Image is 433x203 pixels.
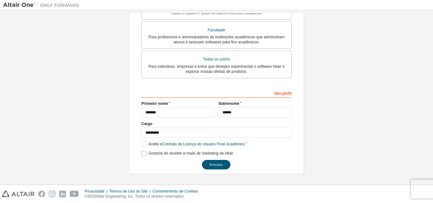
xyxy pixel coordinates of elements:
font: Sobrenome [218,101,239,106]
img: facebook.svg [38,191,45,197]
font: Para indivíduos, empresas e todos que desejam experimentar o software Altair e explorar nossas of... [149,64,285,74]
font: Faculdade [208,28,225,32]
font: Seu perfil [274,91,292,96]
font: Próximo [210,162,223,167]
font: Todos os outros [203,57,230,61]
font: Altair Engineering, Inc. Todos os direitos reservados. [96,194,184,199]
font: Para alunos atualmente matriculados que desejam acessar o pacote gratuito Altair Student Edition ... [147,6,286,15]
font: © [85,194,87,199]
font: 2025 [87,194,96,199]
img: Altair Um [3,2,82,8]
font: Privacidade [85,189,105,193]
font: Gostaria de receber e-mails de marketing da Altair [148,151,233,155]
button: Próximo [202,160,230,169]
img: youtube.svg [70,191,79,197]
font: Para professores e administradores de instituições acadêmicas que administram alunos e acessam so... [149,35,285,44]
img: instagram.svg [49,191,55,197]
font: Consentimento de Cookies [152,189,198,193]
img: linkedin.svg [59,191,66,197]
font: Contrato de Licença do Usuário Final [162,142,225,146]
font: Cargo [141,122,152,126]
font: Termos de Uso do Site [109,189,148,193]
font: Primeiro nome [141,101,168,106]
font: Aceito o [148,142,162,146]
font: Acadêmico [226,142,245,146]
img: altair_logo.svg [2,191,35,197]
